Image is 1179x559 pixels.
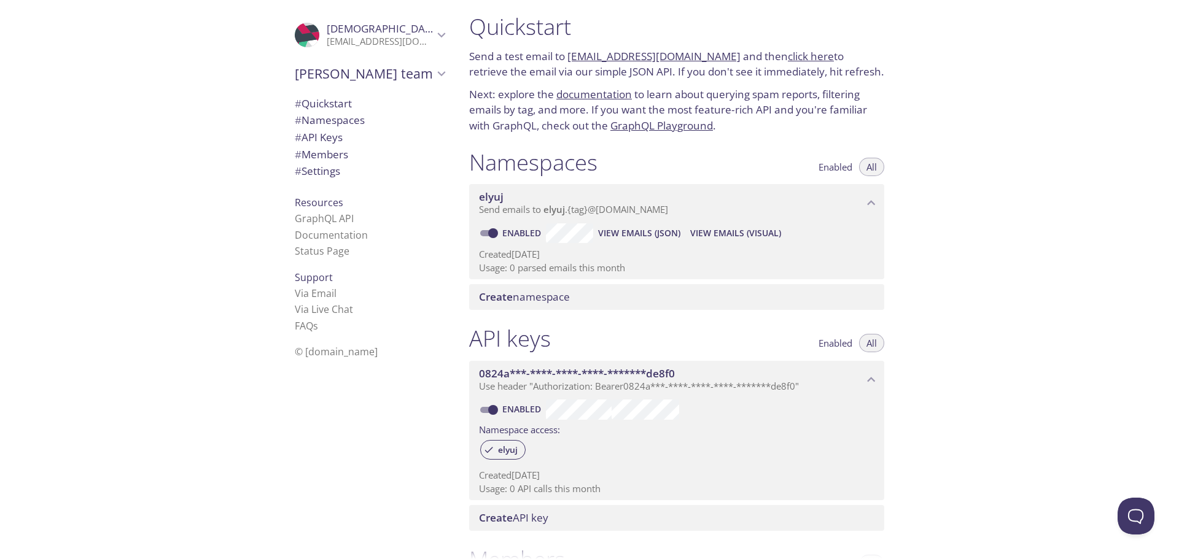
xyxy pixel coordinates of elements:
[610,118,713,133] a: GraphQL Playground
[469,48,884,80] p: Send a test email to and then to retrieve the email via our simple JSON API. If you don't see it ...
[491,444,525,455] span: elyuj
[285,58,454,90] div: Apostol's team
[295,147,302,161] span: #
[788,49,834,63] a: click here
[479,190,504,204] span: elyuj
[859,158,884,176] button: All
[469,184,884,222] div: elyuj namespace
[543,203,565,215] span: elyuj
[1118,498,1154,534] iframe: Help Scout Beacon - Open
[295,164,302,178] span: #
[811,334,860,352] button: Enabled
[479,511,513,525] span: Create
[469,148,597,176] h1: Namespaces
[469,13,884,40] h1: Quickstart
[479,482,874,495] p: Usage: 0 API calls this month
[811,158,860,176] button: Enabled
[285,112,454,129] div: Namespaces
[295,244,349,258] a: Status Page
[295,196,343,209] span: Resources
[556,87,632,101] a: documentation
[295,345,378,358] span: © [DOMAIN_NAME]
[469,325,551,352] h1: API keys
[295,130,343,144] span: API Keys
[500,403,546,415] a: Enabled
[859,334,884,352] button: All
[285,15,454,55] div: Apostol Eusebiu
[479,261,874,274] p: Usage: 0 parsed emails this month
[479,290,570,304] span: namespace
[313,319,318,333] span: s
[295,130,302,144] span: #
[479,469,874,482] p: Created [DATE]
[295,228,368,242] a: Documentation
[295,65,434,82] span: [PERSON_NAME] team
[295,303,353,316] a: Via Live Chat
[469,505,884,531] div: Create API Key
[480,440,526,460] div: elyuj
[479,203,668,215] span: Send emails to . {tag} @[DOMAIN_NAME]
[500,227,546,239] a: Enabled
[690,226,781,241] span: View Emails (Visual)
[685,223,786,243] button: View Emails (Visual)
[295,164,340,178] span: Settings
[285,95,454,112] div: Quickstart
[598,226,680,241] span: View Emails (JSON)
[295,96,302,110] span: #
[469,284,884,310] div: Create namespace
[479,290,513,304] span: Create
[295,319,318,333] a: FAQ
[285,129,454,146] div: API Keys
[295,96,352,110] span: Quickstart
[295,113,302,127] span: #
[327,21,483,36] span: [DEMOGRAPHIC_DATA] Eusebiu
[567,49,741,63] a: [EMAIL_ADDRESS][DOMAIN_NAME]
[295,212,354,225] a: GraphQL API
[285,146,454,163] div: Members
[295,287,337,300] a: Via Email
[327,36,434,48] p: [EMAIL_ADDRESS][DOMAIN_NAME]
[593,223,685,243] button: View Emails (JSON)
[479,248,874,261] p: Created [DATE]
[295,271,333,284] span: Support
[285,163,454,180] div: Team Settings
[295,113,365,127] span: Namespaces
[479,511,548,525] span: API key
[295,147,348,161] span: Members
[469,87,884,134] p: Next: explore the to learn about querying spam reports, filtering emails by tag, and more. If you...
[479,420,560,438] label: Namespace access:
